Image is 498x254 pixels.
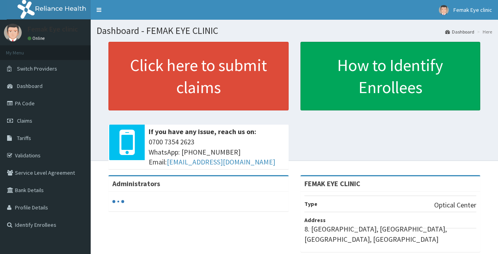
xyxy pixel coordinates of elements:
[17,82,43,90] span: Dashboard
[167,157,275,166] a: [EMAIL_ADDRESS][DOMAIN_NAME]
[108,42,289,110] a: Click here to submit claims
[445,28,474,35] a: Dashboard
[475,28,492,35] li: Here
[28,26,78,33] p: Femak Eye clinic
[304,179,360,188] strong: FEMAK EYE CLINIC
[112,179,160,188] b: Administrators
[28,35,47,41] a: Online
[453,6,492,13] span: Femak Eye clinic
[304,224,477,244] p: 8. [GEOGRAPHIC_DATA], [GEOGRAPHIC_DATA], [GEOGRAPHIC_DATA], [GEOGRAPHIC_DATA]
[300,42,481,110] a: How to Identify Enrollees
[434,200,476,210] p: Optical Center
[112,196,124,207] svg: audio-loading
[17,134,31,142] span: Tariffs
[4,24,22,41] img: User Image
[439,5,449,15] img: User Image
[304,217,326,224] b: Address
[149,127,256,136] b: If you have any issue, reach us on:
[304,200,317,207] b: Type
[149,137,285,167] span: 0700 7354 2623 WhatsApp: [PHONE_NUMBER] Email:
[17,117,32,124] span: Claims
[97,26,492,36] h1: Dashboard - FEMAK EYE CLINIC
[17,65,57,72] span: Switch Providers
